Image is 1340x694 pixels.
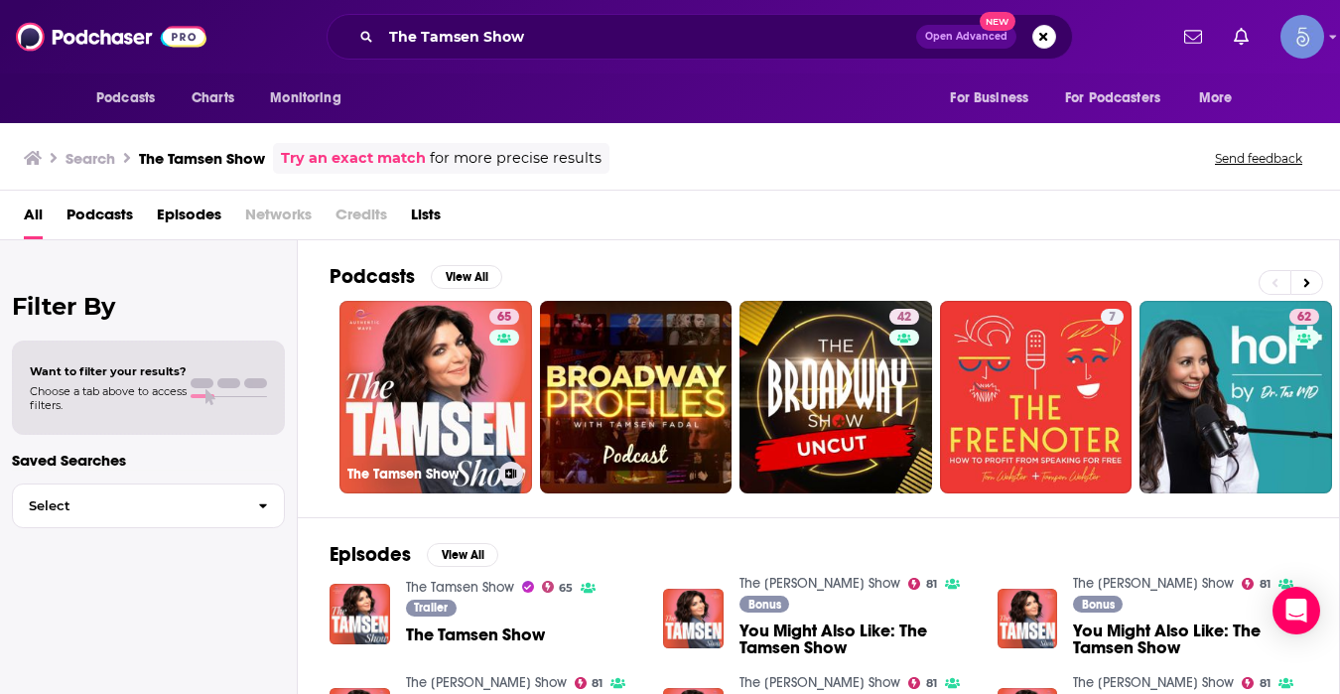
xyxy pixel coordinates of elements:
[739,674,900,691] a: The Sarah Fraser Show
[889,309,919,325] a: 42
[12,451,285,470] p: Saved Searches
[1297,308,1311,328] span: 62
[96,84,155,112] span: Podcasts
[406,579,514,596] a: The Tamsen Show
[1073,623,1307,656] a: You Might Also Like: The Tamsen Show
[339,301,532,493] a: 65The Tamsen Show
[1073,674,1234,691] a: The Sarah Fraser Show
[430,147,602,170] span: for more precise results
[980,12,1015,31] span: New
[559,584,573,593] span: 65
[1185,79,1258,117] button: open menu
[908,677,937,689] a: 81
[1209,150,1308,167] button: Send feedback
[908,578,937,590] a: 81
[897,308,911,328] span: 42
[663,589,724,649] img: You Might Also Like: The Tamsen Show
[1226,20,1257,54] a: Show notifications dropdown
[192,84,234,112] span: Charts
[1073,575,1234,592] a: The Sarah Fraser Show
[926,580,937,589] span: 81
[575,677,603,689] a: 81
[406,674,567,691] a: The Sarah Fraser Show
[327,14,1073,60] div: Search podcasts, credits, & more...
[1260,580,1271,589] span: 81
[427,543,498,567] button: View All
[1176,20,1210,54] a: Show notifications dropdown
[542,581,574,593] a: 65
[950,84,1028,112] span: For Business
[330,264,502,289] a: PodcastsView All
[926,679,937,688] span: 81
[414,602,448,614] span: Trailer
[139,149,265,168] h3: The Tamsen Show
[489,309,519,325] a: 65
[381,21,916,53] input: Search podcasts, credits, & more...
[936,79,1053,117] button: open menu
[592,679,603,688] span: 81
[16,18,206,56] img: Podchaser - Follow, Share and Rate Podcasts
[67,199,133,239] a: Podcasts
[748,599,781,611] span: Bonus
[12,484,285,528] button: Select
[30,364,187,378] span: Want to filter your results?
[66,149,115,168] h3: Search
[1109,308,1116,328] span: 7
[925,32,1007,42] span: Open Advanced
[431,265,502,289] button: View All
[1280,15,1324,59] img: User Profile
[330,542,411,567] h2: Episodes
[406,626,545,643] a: The Tamsen Show
[24,199,43,239] a: All
[1242,677,1271,689] a: 81
[30,384,187,412] span: Choose a tab above to access filters.
[82,79,181,117] button: open menu
[1289,309,1319,325] a: 62
[497,308,511,328] span: 65
[270,84,340,112] span: Monitoring
[739,623,974,656] a: You Might Also Like: The Tamsen Show
[335,199,387,239] span: Credits
[411,199,441,239] a: Lists
[998,589,1058,649] img: You Might Also Like: The Tamsen Show
[256,79,366,117] button: open menu
[1280,15,1324,59] span: Logged in as Spiral5-G1
[1260,679,1271,688] span: 81
[330,264,415,289] h2: Podcasts
[330,542,498,567] a: EpisodesView All
[12,292,285,321] h2: Filter By
[13,499,242,512] span: Select
[1101,309,1124,325] a: 7
[916,25,1016,49] button: Open AdvancedNew
[1139,301,1332,493] a: 62
[179,79,246,117] a: Charts
[739,575,900,592] a: The Sarah Fraser Show
[1052,79,1189,117] button: open menu
[330,584,390,644] img: The Tamsen Show
[940,301,1133,493] a: 7
[1065,84,1160,112] span: For Podcasters
[1273,587,1320,634] div: Open Intercom Messenger
[1280,15,1324,59] button: Show profile menu
[245,199,312,239] span: Networks
[281,147,426,170] a: Try an exact match
[347,466,491,483] h3: The Tamsen Show
[1199,84,1233,112] span: More
[1082,599,1115,611] span: Bonus
[1242,578,1271,590] a: 81
[739,301,932,493] a: 42
[157,199,221,239] a: Episodes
